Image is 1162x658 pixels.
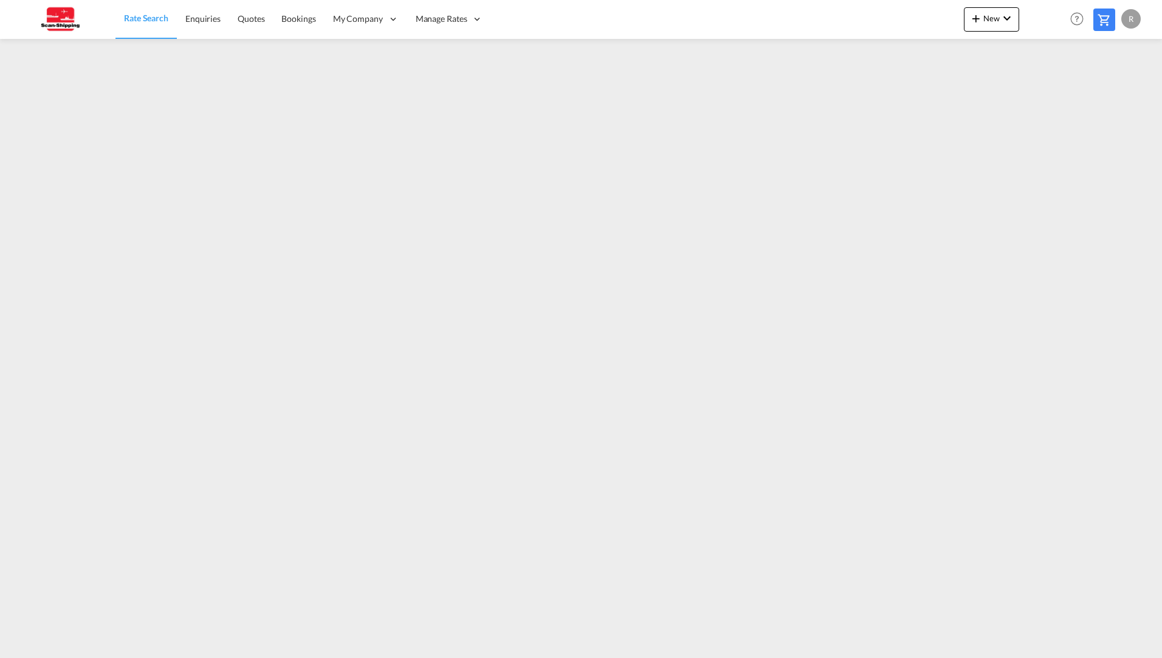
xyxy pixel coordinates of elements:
[416,13,467,25] span: Manage Rates
[964,7,1019,32] button: icon-plus 400-fgNewicon-chevron-down
[238,13,264,24] span: Quotes
[185,13,221,24] span: Enquiries
[1000,11,1014,26] md-icon: icon-chevron-down
[1121,9,1141,29] div: R
[18,5,100,33] img: 123b615026f311ee80dabbd30bc9e10f.jpg
[969,13,1014,23] span: New
[1067,9,1087,29] span: Help
[333,13,383,25] span: My Company
[281,13,315,24] span: Bookings
[124,13,168,23] span: Rate Search
[969,11,983,26] md-icon: icon-plus 400-fg
[1067,9,1093,30] div: Help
